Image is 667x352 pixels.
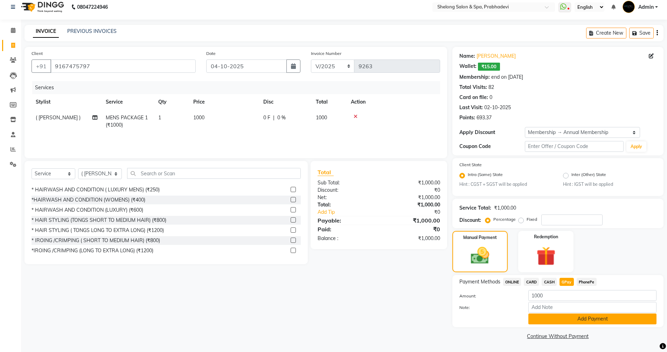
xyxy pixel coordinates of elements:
[32,94,102,110] th: Stylist
[127,168,301,179] input: Search or Scan
[50,59,196,73] input: Search by Name/Mobile/Email/Code
[459,278,500,286] span: Payment Methods
[312,194,379,201] div: Net:
[459,73,490,81] div: Membership:
[459,94,488,101] div: Card on file:
[32,227,164,234] div: * HAIR STYLING ( TONGS LONG TO EXTRA LONG) (₹1200)
[629,28,654,38] button: Save
[379,179,445,186] div: ₹1,000.00
[626,141,646,152] button: Apply
[32,59,51,73] button: +91
[379,216,445,225] div: ₹1,000.00
[563,181,656,188] small: Hint : IGST will be applied
[311,50,341,57] label: Invoice Number
[312,216,379,225] div: Payable:
[468,171,503,180] label: Intra (Same) State
[318,169,334,176] span: Total
[312,201,379,209] div: Total:
[206,50,216,57] label: Date
[189,94,259,110] th: Price
[454,293,523,299] label: Amount:
[259,94,312,110] th: Disc
[312,209,390,216] a: Add Tip
[491,73,523,81] div: end on [DATE]
[571,171,606,180] label: Inter (Other) State
[32,186,160,193] div: * HAIRWASH AND CONDITION ( LUXURY MENS) (₹250)
[379,201,445,209] div: ₹1,000.00
[102,94,154,110] th: Service
[32,247,153,254] div: *IROING /CRIMPING (LONG TO EXTRA LONG) (₹1200)
[312,235,379,242] div: Balance :
[193,114,204,121] span: 1000
[273,114,275,121] span: |
[32,217,166,224] div: * HAIR STYLING (TONGS SHORT TO MEDIUM HAIR) (₹800)
[36,114,81,121] span: ( [PERSON_NAME] )
[459,204,491,212] div: Service Total:
[638,3,654,11] span: Admin
[586,28,626,38] button: Create New
[542,278,557,286] span: CASH
[33,25,59,38] a: INVOICE
[484,104,511,111] div: 02-10-2025
[312,186,379,194] div: Discount:
[154,94,189,110] th: Qty
[379,235,445,242] div: ₹1,000.00
[494,204,516,212] div: ₹1,000.00
[465,245,495,266] img: _cash.svg
[528,302,656,313] input: Add Note
[459,162,482,168] label: Client State
[32,81,445,94] div: Services
[503,278,521,286] span: ONLINE
[454,304,523,311] label: Note:
[459,217,481,224] div: Discount:
[463,234,497,241] label: Manual Payment
[560,278,574,286] span: GPay
[459,104,483,111] div: Last Visit:
[528,314,656,324] button: Add Payment
[379,186,445,194] div: ₹0
[32,50,43,57] label: Client
[488,84,494,91] div: 82
[316,114,327,121] span: 1000
[158,114,161,121] span: 1
[32,237,160,244] div: * IROING /CRIMPING ( SHORT TO MEDIUM HAIR) (₹800)
[459,143,525,150] div: Coupon Code
[489,94,492,101] div: 0
[32,206,143,214] div: * HAIRWASH AND CONDITION (LUXURY) (₹600)
[528,290,656,301] input: Amount
[454,333,662,340] a: Continue Without Payment
[524,278,539,286] span: CARD
[478,63,500,71] span: ₹15.00
[67,28,117,34] a: PREVIOUS INVOICES
[312,225,379,233] div: Paid:
[459,114,475,121] div: Points:
[534,234,558,240] label: Redemption
[379,225,445,233] div: ₹0
[263,114,270,121] span: 0 F
[347,94,440,110] th: Action
[525,141,624,152] input: Enter Offer / Coupon Code
[106,114,148,128] span: MENS PACKAGE 1 (₹1000)
[459,84,487,91] div: Total Visits:
[493,216,516,223] label: Percentage
[577,278,597,286] span: PhonePe
[459,129,525,136] div: Apply Discount
[459,52,475,60] div: Name:
[477,52,516,60] a: [PERSON_NAME]
[312,94,347,110] th: Total
[477,114,492,121] div: 693.37
[530,244,562,268] img: _gift.svg
[459,63,477,71] div: Wallet:
[379,194,445,201] div: ₹1,000.00
[390,209,445,216] div: ₹0
[32,196,145,204] div: *HAIRWASH AND CONDITION (WOMENS) (₹400)
[312,179,379,186] div: Sub Total:
[459,181,553,188] small: Hint : CGST + SGST will be applied
[277,114,286,121] span: 0 %
[623,1,635,13] img: Admin
[527,216,537,223] label: Fixed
